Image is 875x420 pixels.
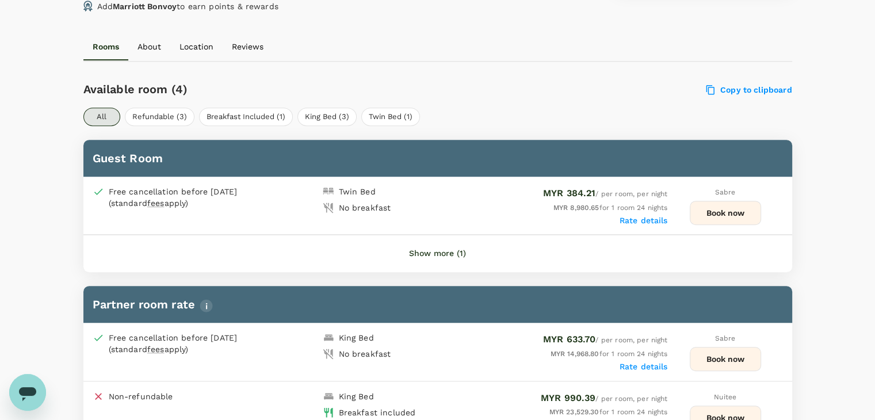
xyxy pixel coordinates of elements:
label: Copy to clipboard [706,85,792,95]
iframe: Button to launch messaging window [9,374,46,411]
div: King Bed [339,332,374,343]
label: Rate details [620,362,668,371]
span: MYR 8,980.65 [553,204,599,212]
div: Twin Bed [339,186,376,197]
img: king-bed-icon [323,391,334,402]
div: Breakfast included [339,407,416,418]
span: / per room, per night [543,336,668,344]
span: fees [147,345,165,354]
span: for 1 room 24 nights [551,350,668,358]
button: All [83,108,120,126]
img: info-tooltip-icon [200,299,213,312]
div: King Bed [339,391,374,402]
h6: Available room (4) [83,80,495,98]
span: for 1 room 24 nights [553,204,668,212]
span: Nuitee [714,393,736,401]
span: MYR 14,968.80 [551,350,599,358]
p: Location [179,41,213,52]
span: MYR 23,529.30 [549,408,599,416]
span: Sabre [715,334,736,342]
div: Free cancellation before [DATE] (standard apply) [109,186,264,209]
img: double-bed-icon [323,186,334,197]
div: No breakfast [339,202,391,213]
span: MYR 633.70 [543,334,596,345]
button: King Bed (3) [297,108,357,126]
button: Twin Bed (1) [361,108,420,126]
span: Sabre [715,188,736,196]
p: Reviews [232,41,263,52]
div: Free cancellation before [DATE] (standard apply) [109,332,264,355]
div: No breakfast [339,348,391,360]
p: Add to earn points & rewards [97,1,278,12]
span: Marriott Bonvoy [113,2,177,11]
span: fees [147,198,165,208]
h6: Guest Room [93,149,783,167]
span: MYR 384.21 [543,188,596,198]
span: MYR 990.39 [541,392,596,403]
label: Rate details [620,216,668,225]
img: king-bed-icon [323,332,334,343]
span: for 1 room 24 nights [549,408,668,416]
span: / per room, per night [541,395,668,403]
p: Non-refundable [109,391,173,402]
button: Breakfast Included (1) [199,108,293,126]
button: Book now [690,347,761,371]
p: Rooms [93,41,119,52]
span: / per room, per night [543,190,668,198]
button: Book now [690,201,761,225]
p: About [137,41,161,52]
h6: Partner room rate [93,295,783,314]
button: Show more (1) [393,240,482,268]
button: Refundable (3) [125,108,194,126]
